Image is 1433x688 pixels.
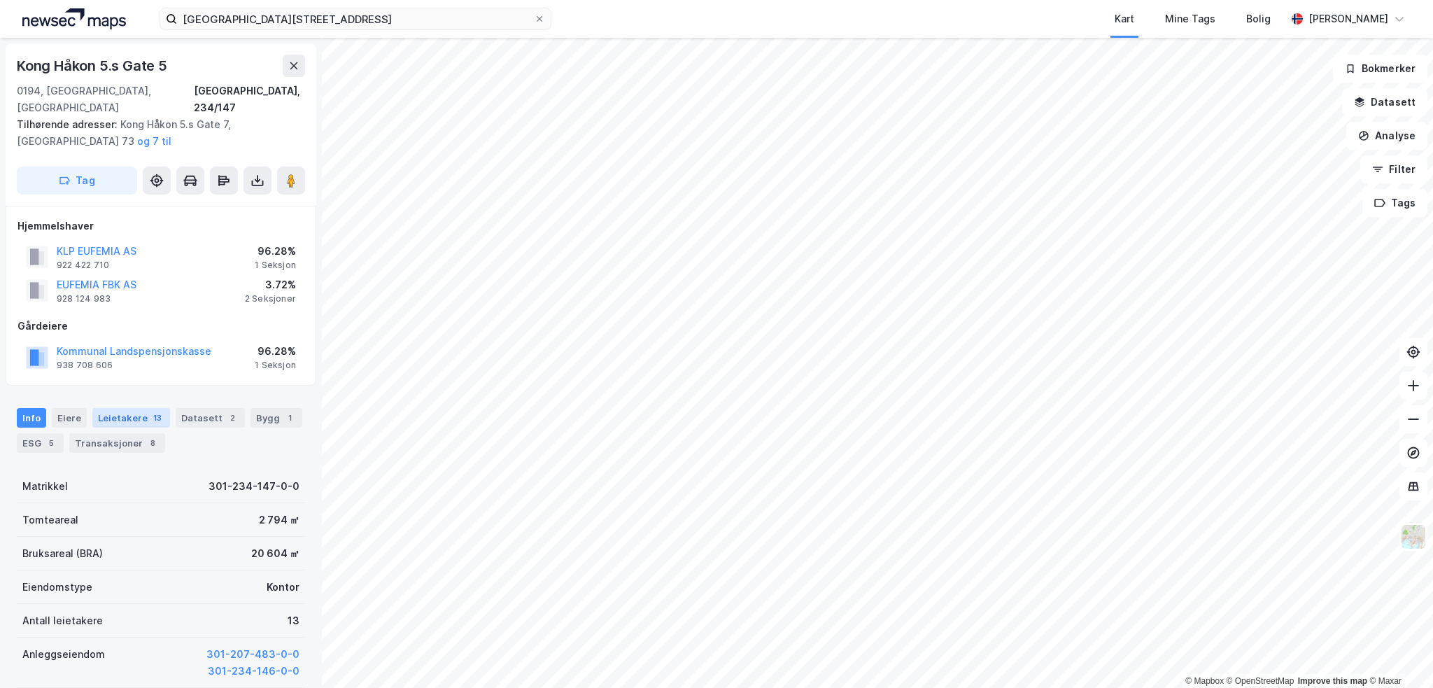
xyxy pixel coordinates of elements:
div: 0194, [GEOGRAPHIC_DATA], [GEOGRAPHIC_DATA] [17,83,194,116]
div: 8 [146,436,160,450]
div: Kontrollprogram for chat [1363,621,1433,688]
div: 96.28% [255,343,296,360]
div: Info [17,408,46,428]
div: Gårdeiere [17,318,304,335]
div: Kart [1115,10,1134,27]
div: Tomteareal [22,512,78,528]
div: 301-234-147-0-0 [209,478,299,495]
div: 3.72% [245,276,296,293]
div: Antall leietakere [22,612,103,629]
div: 1 Seksjon [255,360,296,371]
iframe: Chat Widget [1363,621,1433,688]
div: Datasett [176,408,245,428]
div: Mine Tags [1165,10,1215,27]
a: OpenStreetMap [1227,676,1294,686]
div: Bolig [1246,10,1271,27]
div: 1 [283,411,297,425]
a: Improve this map [1298,676,1367,686]
div: [GEOGRAPHIC_DATA], 234/147 [194,83,305,116]
div: 2 [225,411,239,425]
div: 13 [288,612,299,629]
div: 96.28% [255,243,296,260]
img: Z [1400,524,1427,550]
div: Kontor [267,579,299,596]
div: Anleggseiendom [22,646,105,663]
button: Analyse [1346,122,1427,150]
button: Tags [1362,189,1427,217]
div: 938 708 606 [57,360,113,371]
div: Eiere [52,408,87,428]
img: logo.a4113a55bc3d86da70a041830d287a7e.svg [22,8,126,29]
a: Mapbox [1185,676,1224,686]
div: 1 Seksjon [255,260,296,271]
div: Kong Håkon 5.s Gate 7, [GEOGRAPHIC_DATA] 73 [17,116,294,150]
div: 928 124 983 [57,293,111,304]
div: 922 422 710 [57,260,109,271]
div: Bruksareal (BRA) [22,545,103,562]
button: Filter [1360,155,1427,183]
div: 2 Seksjoner [245,293,296,304]
button: 301-207-483-0-0 [206,646,299,663]
div: Matrikkel [22,478,68,495]
div: Transaksjoner [69,433,165,453]
div: 20 604 ㎡ [251,545,299,562]
div: Eiendomstype [22,579,92,596]
div: [PERSON_NAME] [1308,10,1388,27]
div: 2 794 ㎡ [259,512,299,528]
div: 5 [44,436,58,450]
div: ESG [17,433,64,453]
button: Tag [17,167,137,195]
div: Bygg [250,408,302,428]
div: 13 [150,411,164,425]
div: Hjemmelshaver [17,218,304,234]
button: Bokmerker [1333,55,1427,83]
button: 301-234-146-0-0 [208,663,299,680]
div: Kong Håkon 5.s Gate 5 [17,55,170,77]
button: Datasett [1342,88,1427,116]
input: Søk på adresse, matrikkel, gårdeiere, leietakere eller personer [177,8,534,29]
span: Tilhørende adresser: [17,118,120,130]
div: Leietakere [92,408,170,428]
